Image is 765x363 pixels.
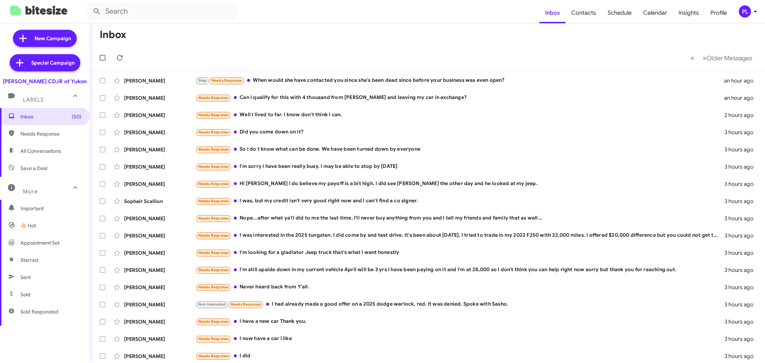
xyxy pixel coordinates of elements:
span: Needs Response [198,233,229,238]
span: Needs Response [198,164,229,169]
div: [PERSON_NAME] [124,249,196,256]
span: Historic [20,325,38,333]
span: Special Campaign [31,59,75,66]
span: New Campaign [34,35,71,42]
div: I was, but my credit isn't very good right now and I can't find a co signer. [196,197,724,205]
span: Needs Response [198,285,229,289]
div: 3 hours ago [724,232,759,239]
div: 3 hours ago [724,318,759,325]
div: Never heard back from Y'all. [196,283,724,291]
span: Appointment Set [20,239,60,246]
span: Sent [20,274,31,281]
span: Needs Response [198,216,229,221]
span: » [703,53,707,62]
div: [PERSON_NAME] [124,284,196,291]
div: 3 hours ago [724,249,759,256]
div: [PERSON_NAME] [124,232,196,239]
span: Starred [20,256,38,264]
div: Can I qualify for this with 4 thousand from [PERSON_NAME] and leaving my car in exchange? [196,94,724,102]
span: (50) [72,113,81,120]
nav: Page navigation example [686,51,756,65]
div: an hour ago [724,77,759,84]
div: I did [196,352,724,360]
input: Search [87,3,237,20]
button: PL [733,5,757,18]
div: 3 hours ago [724,129,759,136]
span: Needs Response [231,302,261,307]
div: I'm still upside down in my current vehicle April will be 3 yrs I have been paying on it and I'm ... [196,266,724,274]
span: Needs Response [198,147,229,152]
a: Insights [673,3,705,23]
span: More [23,188,38,195]
span: Needs Response [20,130,81,137]
div: So I do t know what can be done. We have been turned down by everyone [196,145,724,154]
div: PL [739,5,751,18]
div: [PERSON_NAME] [124,267,196,274]
div: Did you come down on it? [196,128,724,136]
span: Sold Responded [20,308,58,315]
div: 3 hours ago [724,163,759,170]
span: Needs Response [198,336,229,341]
div: 3 hours ago [724,301,759,308]
div: 3 hours ago [724,353,759,360]
span: Save a Deal [20,165,47,172]
div: [PERSON_NAME] [124,180,196,188]
span: Needs Response [198,181,229,186]
div: [PERSON_NAME] [124,77,196,84]
a: Contacts [566,3,602,23]
span: Older Messages [707,54,752,62]
span: « [690,53,694,62]
div: I had already made a good offer on a 2025 dodge warlock, red. It was denied. Spoke with Sasho. [196,300,724,308]
span: Needs Response [198,268,229,272]
div: 3 hours ago [724,180,759,188]
span: Needs Response [198,354,229,358]
div: Well I lived to far. I know don't think I can. [196,111,724,119]
div: I was interested in the 2025 tungsten. I did come by and test drive. It's been about [DATE]. I tr... [196,231,724,240]
div: [PERSON_NAME] [124,146,196,153]
div: [PERSON_NAME] CDJR of Yukon [3,78,87,85]
span: Needs Response [198,113,229,117]
a: Schedule [602,3,637,23]
span: Needs Response [198,95,229,100]
div: [PERSON_NAME] [124,318,196,325]
span: Inbox [20,113,81,120]
div: [PERSON_NAME] [124,94,196,102]
span: Not-Interested [198,302,226,307]
div: 3 hours ago [724,267,759,274]
a: Profile [705,3,733,23]
div: [PERSON_NAME] [124,215,196,222]
div: I now have a car i like [196,335,724,343]
span: 🔥 Hot [20,222,36,229]
span: Labels [23,96,44,103]
div: 3 hours ago [724,146,759,153]
div: 3 hours ago [724,335,759,343]
div: [PERSON_NAME] [124,301,196,308]
span: Stop [198,78,207,83]
div: I'm looking for a gladiator Jeep truck that's what I want honestly [196,249,724,257]
div: Nope...after what ya'll did to me the last time, I'll never buy anything from you and I tell my f... [196,214,724,222]
div: I have a new car Thank you. [196,317,724,326]
div: Sophair Scallion [124,198,196,205]
div: an hour ago [724,94,759,102]
span: Needs Response [198,130,229,135]
div: [PERSON_NAME] [124,353,196,360]
a: Special Campaign [10,54,80,71]
span: Needs Response [198,319,229,324]
div: [PERSON_NAME] [124,335,196,343]
a: Inbox [539,3,566,23]
span: Sold [20,291,30,298]
div: [PERSON_NAME] [124,163,196,170]
div: [PERSON_NAME] [124,129,196,136]
div: [PERSON_NAME] [124,112,196,119]
a: Calendar [637,3,673,23]
span: Needs Response [198,250,229,255]
div: When would she have contacted you since she's been dead since before your business was even open? [196,76,724,85]
h1: Inbox [100,29,126,41]
a: New Campaign [13,30,77,47]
